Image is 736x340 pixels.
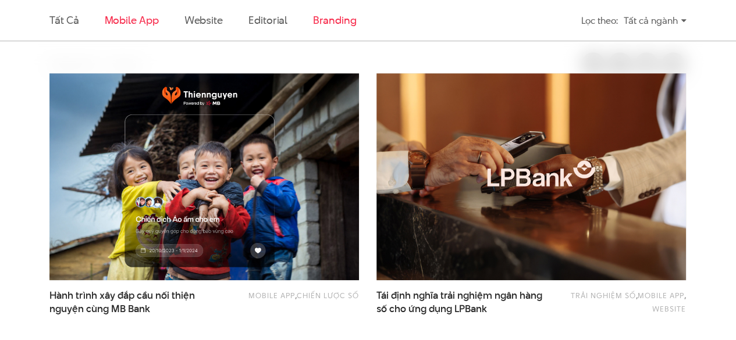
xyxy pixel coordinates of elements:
div: , [235,289,359,310]
a: Tất cả [49,13,79,27]
div: , , [562,289,686,315]
a: Chiến lược số [297,290,359,300]
a: Tái định nghĩa trải nghiệm ngân hàngsố cho ứng dụng LPBank [376,289,547,316]
img: thumb [49,73,359,280]
a: Hành trình xây đắp cầu nối thiệnnguyện cùng MB Bank [49,289,220,316]
div: Tất cả ngành [624,10,687,31]
span: Tái định nghĩa trải nghiệm ngân hàng [376,289,547,316]
a: Mobile app [104,13,158,27]
span: Hành trình xây đắp cầu nối thiện [49,289,220,316]
a: Trải nghiệm số [571,290,636,300]
img: LPBank Thumb [376,73,686,280]
a: Mobile app [638,290,684,300]
a: Website [652,303,686,314]
div: Lọc theo: [581,10,618,31]
a: Mobile app [248,290,295,300]
span: nguyện cùng MB Bank [49,302,150,316]
span: số cho ứng dụng LPBank [376,302,487,316]
a: Branding [313,13,356,27]
a: Editorial [248,13,287,27]
a: Website [184,13,223,27]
